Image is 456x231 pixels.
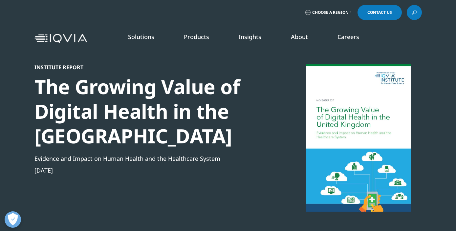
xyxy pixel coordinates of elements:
a: Products [184,33,209,41]
div: The Growing Value of Digital Health in the [GEOGRAPHIC_DATA] [34,74,260,148]
a: About [291,33,308,41]
a: Solutions [128,33,154,41]
div: Institute Report [34,64,260,71]
nav: Primary [90,23,422,54]
div: [DATE] [34,166,260,174]
a: Contact Us [358,5,402,20]
span: Contact Us [367,10,392,14]
span: Choose a Region [312,10,349,15]
button: Open Preferences [5,211,21,228]
div: Evidence and Impact on Human Health and the Healthcare System [34,155,260,162]
a: Insights [239,33,261,41]
a: Careers [337,33,359,41]
img: IQVIA Healthcare Information Technology and Pharma Clinical Research Company [34,34,87,43]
